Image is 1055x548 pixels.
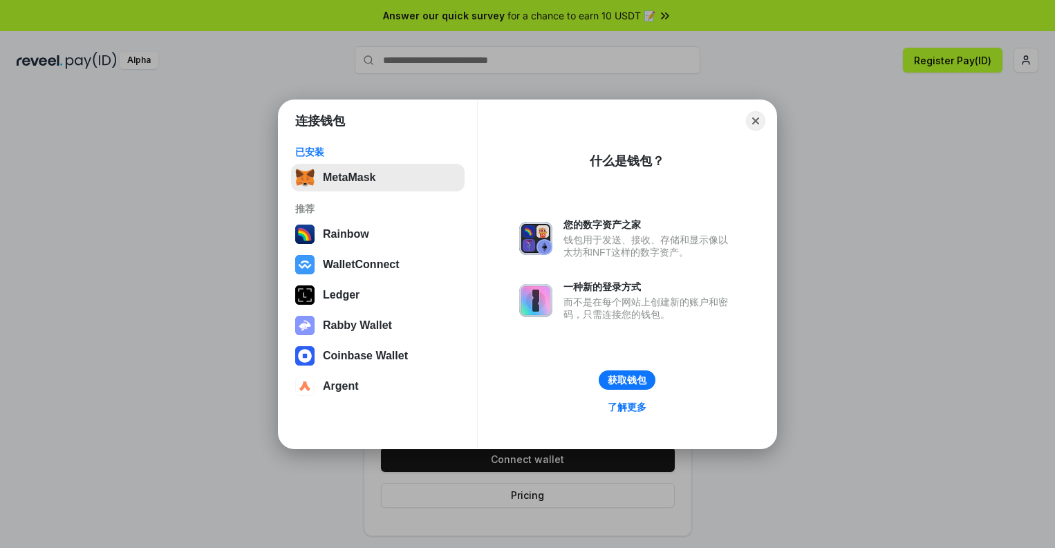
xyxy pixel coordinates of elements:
img: svg+xml,%3Csvg%20xmlns%3D%22http%3A%2F%2Fwww.w3.org%2F2000%2Fsvg%22%20fill%3D%22none%22%20viewBox... [295,316,315,335]
h1: 连接钱包 [295,113,345,129]
button: Coinbase Wallet [291,342,465,370]
div: 您的数字资产之家 [563,218,735,231]
img: svg+xml,%3Csvg%20xmlns%3D%22http%3A%2F%2Fwww.w3.org%2F2000%2Fsvg%22%20fill%3D%22none%22%20viewBox... [519,284,552,317]
div: 获取钱包 [608,374,646,386]
div: Argent [323,380,359,393]
div: 了解更多 [608,401,646,413]
button: MetaMask [291,164,465,191]
img: svg+xml,%3Csvg%20width%3D%2228%22%20height%3D%2228%22%20viewBox%3D%220%200%2028%2028%22%20fill%3D... [295,255,315,274]
button: Rabby Wallet [291,312,465,339]
img: svg+xml,%3Csvg%20fill%3D%22none%22%20height%3D%2233%22%20viewBox%3D%220%200%2035%2033%22%20width%... [295,168,315,187]
div: 而不是在每个网站上创建新的账户和密码，只需连接您的钱包。 [563,296,735,321]
div: Rabby Wallet [323,319,392,332]
button: Rainbow [291,220,465,248]
img: svg+xml,%3Csvg%20width%3D%2228%22%20height%3D%2228%22%20viewBox%3D%220%200%2028%2028%22%20fill%3D... [295,346,315,366]
img: svg+xml,%3Csvg%20width%3D%22120%22%20height%3D%22120%22%20viewBox%3D%220%200%20120%20120%22%20fil... [295,225,315,244]
button: WalletConnect [291,251,465,278]
div: Rainbow [323,228,369,240]
button: Argent [291,372,465,400]
img: svg+xml,%3Csvg%20xmlns%3D%22http%3A%2F%2Fwww.w3.org%2F2000%2Fsvg%22%20width%3D%2228%22%20height%3... [295,285,315,305]
div: MetaMask [323,171,375,184]
button: Close [746,111,765,131]
div: Coinbase Wallet [323,350,408,362]
button: 获取钱包 [599,370,655,390]
div: Ledger [323,289,360,301]
div: 已安装 [295,146,460,158]
button: Ledger [291,281,465,309]
div: WalletConnect [323,258,400,271]
div: 什么是钱包？ [590,153,664,169]
div: 一种新的登录方式 [563,281,735,293]
a: 了解更多 [599,398,655,416]
div: 推荐 [295,202,460,215]
img: svg+xml,%3Csvg%20width%3D%2228%22%20height%3D%2228%22%20viewBox%3D%220%200%2028%2028%22%20fill%3D... [295,377,315,396]
div: 钱包用于发送、接收、存储和显示像以太坊和NFT这样的数字资产。 [563,234,735,258]
img: svg+xml,%3Csvg%20xmlns%3D%22http%3A%2F%2Fwww.w3.org%2F2000%2Fsvg%22%20fill%3D%22none%22%20viewBox... [519,222,552,255]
